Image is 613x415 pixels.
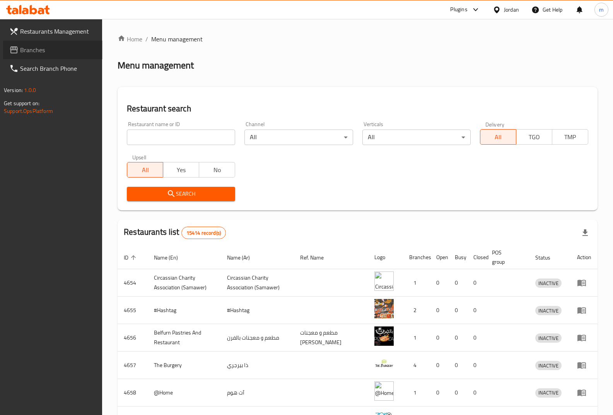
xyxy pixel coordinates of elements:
[148,352,221,379] td: The Burgery
[24,85,36,95] span: 1.0.0
[182,229,225,237] span: 15414 record(s)
[430,269,449,297] td: 0
[535,253,560,262] span: Status
[535,334,562,343] span: INACTIVE
[118,379,148,406] td: 4658
[403,297,430,324] td: 2
[221,379,294,406] td: آت هوم
[130,164,160,176] span: All
[449,297,467,324] td: 0
[577,306,591,315] div: Menu
[118,324,148,352] td: 4656
[577,278,591,287] div: Menu
[467,297,486,324] td: 0
[577,360,591,370] div: Menu
[124,253,138,262] span: ID
[221,269,294,297] td: ​Circassian ​Charity ​Association​ (Samawer)
[449,324,467,352] td: 0
[127,162,163,178] button: All
[227,253,260,262] span: Name (Ar)
[450,5,467,14] div: Plugins
[199,162,235,178] button: No
[368,246,403,269] th: Logo
[535,361,562,370] div: INACTIVE
[221,352,294,379] td: ذا بيرجري
[577,333,591,342] div: Menu
[374,354,394,373] img: The Burgery
[221,297,294,324] td: #Hashtag
[166,164,196,176] span: Yes
[492,248,520,266] span: POS group
[244,130,353,145] div: All
[449,379,467,406] td: 0
[467,324,486,352] td: 0
[118,59,194,72] h2: Menu management
[535,306,562,315] div: INACTIVE
[483,132,513,143] span: All
[535,388,562,397] span: INACTIVE
[118,34,142,44] a: Home
[519,132,549,143] span: TGO
[132,154,147,160] label: Upsell
[118,297,148,324] td: 4655
[430,324,449,352] td: 0
[20,27,96,36] span: Restaurants Management
[552,129,588,145] button: TMP
[133,189,229,199] span: Search
[145,34,148,44] li: /
[403,324,430,352] td: 1
[4,85,23,95] span: Version:
[154,253,188,262] span: Name (En)
[535,279,562,288] span: INACTIVE
[127,130,235,145] input: Search for restaurant name or ID..
[148,379,221,406] td: @Home
[118,352,148,379] td: 4657
[151,34,203,44] span: Menu management
[571,246,598,269] th: Action
[403,379,430,406] td: 1
[449,246,467,269] th: Busy
[430,246,449,269] th: Open
[148,269,221,297] td: ​Circassian ​Charity ​Association​ (Samawer)
[516,129,552,145] button: TGO
[300,253,334,262] span: Ref. Name
[374,272,394,291] img: ​Circassian ​Charity ​Association​ (Samawer)
[181,227,226,239] div: Total records count
[467,269,486,297] td: 0
[403,352,430,379] td: 4
[362,130,471,145] div: All
[449,269,467,297] td: 0
[3,59,102,78] a: Search Branch Phone
[127,103,588,114] h2: Restaurant search
[577,388,591,397] div: Menu
[485,121,505,127] label: Delivery
[124,226,226,239] h2: Restaurants list
[20,45,96,55] span: Branches
[504,5,519,14] div: Jordan
[576,224,594,242] div: Export file
[374,326,394,346] img: Belfurn Pastries And Restaurant
[430,352,449,379] td: 0
[449,352,467,379] td: 0
[467,379,486,406] td: 0
[163,162,199,178] button: Yes
[467,246,486,269] th: Closed
[535,361,562,370] span: INACTIVE
[4,98,39,108] span: Get support on:
[480,129,516,145] button: All
[148,324,221,352] td: Belfurn Pastries And Restaurant
[3,41,102,59] a: Branches
[467,352,486,379] td: 0
[403,246,430,269] th: Branches
[430,379,449,406] td: 0
[294,324,368,352] td: مطعم و معجنات [PERSON_NAME]
[118,34,598,44] nav: breadcrumb
[374,381,394,401] img: @Home
[202,164,232,176] span: No
[221,324,294,352] td: مطعم و معجنات بالفرن
[374,299,394,318] img: #Hashtag
[403,269,430,297] td: 1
